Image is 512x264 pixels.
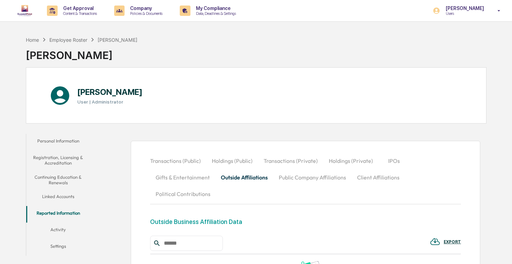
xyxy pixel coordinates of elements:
[98,37,137,43] div: [PERSON_NAME]
[323,153,378,169] button: Holdings (Private)
[444,239,461,244] div: EXPORT
[17,4,33,18] img: logo
[150,218,242,225] div: Outside Business Affiliation Data
[26,134,90,150] button: Personal Information
[77,87,142,97] h1: [PERSON_NAME]
[150,153,461,202] div: secondary tabs example
[440,6,488,11] p: [PERSON_NAME]
[190,11,239,16] p: Data, Deadlines & Settings
[125,6,166,11] p: Company
[490,241,509,260] iframe: Open customer support
[26,43,138,61] div: [PERSON_NAME]
[26,239,90,256] button: Settings
[77,99,142,105] h3: User | Administrator
[125,11,166,16] p: Policies & Documents
[378,153,410,169] button: IPOs
[26,206,90,223] button: Reported Information
[26,223,90,239] button: Activity
[215,169,273,186] button: Outside Affiliations
[58,11,100,16] p: Content & Transactions
[26,37,39,43] div: Home
[150,153,206,169] button: Transactions (Public)
[190,6,239,11] p: My Compliance
[26,150,90,170] button: Registration, Licensing & Accreditation
[258,153,323,169] button: Transactions (Private)
[49,37,87,43] div: Employee Roster
[352,169,405,186] button: Client Affiliations
[150,186,216,202] button: Political Contributions
[150,169,215,186] button: Gifts & Entertainment
[273,169,352,186] button: Public Company Affiliations
[26,170,90,190] button: Continuing Education & Renewals
[430,236,440,247] img: EXPORT
[58,6,100,11] p: Get Approval
[206,153,258,169] button: Holdings (Public)
[26,189,90,206] button: Linked Accounts
[440,11,488,16] p: Users
[26,134,90,256] div: secondary tabs example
